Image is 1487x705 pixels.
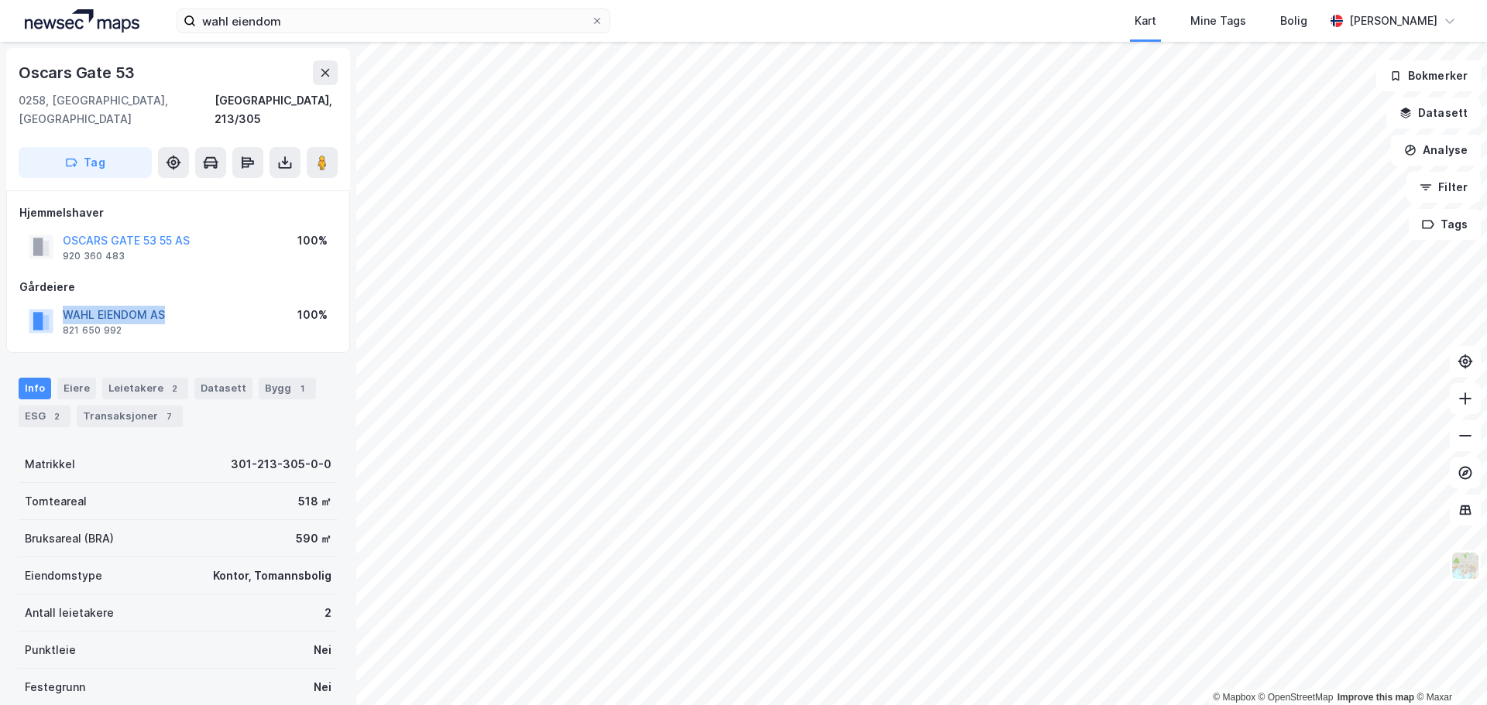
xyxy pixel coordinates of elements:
div: 2 [167,381,182,396]
div: 100% [297,231,328,250]
div: Nei [314,678,331,696]
div: [PERSON_NAME] [1349,12,1437,30]
div: Info [19,378,51,399]
div: Eiendomstype [25,566,102,585]
div: Punktleie [25,641,76,659]
div: 920 360 483 [63,250,125,262]
div: 7 [161,409,177,424]
div: Bolig [1280,12,1307,30]
div: Eiere [57,378,96,399]
div: Hjemmelshaver [19,204,337,222]
div: Leietakere [102,378,188,399]
div: Gårdeiere [19,278,337,296]
button: Datasett [1386,98,1481,128]
a: OpenStreetMap [1259,692,1334,703]
div: 821 650 992 [63,324,122,337]
div: Kart [1135,12,1156,30]
div: [GEOGRAPHIC_DATA], 213/305 [215,91,338,128]
button: Filter [1406,172,1481,203]
a: Mapbox [1213,692,1255,703]
button: Tags [1409,209,1481,240]
div: Mine Tags [1190,12,1246,30]
button: Bokmerker [1376,60,1481,91]
a: Improve this map [1338,692,1414,703]
div: 518 ㎡ [298,492,331,511]
div: 301-213-305-0-0 [231,455,331,474]
div: Festegrunn [25,678,85,696]
div: Kontor, Tomannsbolig [213,566,331,585]
div: Matrikkel [25,455,75,474]
div: ESG [19,406,70,427]
div: Bruksareal (BRA) [25,529,114,548]
button: Tag [19,147,152,178]
div: Tomteareal [25,492,87,511]
div: Transaksjoner [77,406,183,427]
div: 100% [297,306,328,324]
div: 2 [49,409,64,424]
img: Z [1451,551,1480,580]
div: Datasett [194,378,252,399]
div: Bygg [259,378,316,399]
div: 0258, [GEOGRAPHIC_DATA], [GEOGRAPHIC_DATA] [19,91,215,128]
button: Analyse [1391,135,1481,166]
img: logo.a4113a55bc3d86da70a041830d287a7e.svg [25,9,139,33]
div: Oscars Gate 53 [19,60,138,85]
div: 590 ㎡ [296,529,331,548]
iframe: Chat Widget [1410,631,1487,705]
input: Søk på adresse, matrikkel, gårdeiere, leietakere eller personer [196,9,591,33]
div: 1 [294,381,310,396]
div: Antall leietakere [25,604,114,622]
div: 2 [325,604,331,622]
div: Nei [314,641,331,659]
